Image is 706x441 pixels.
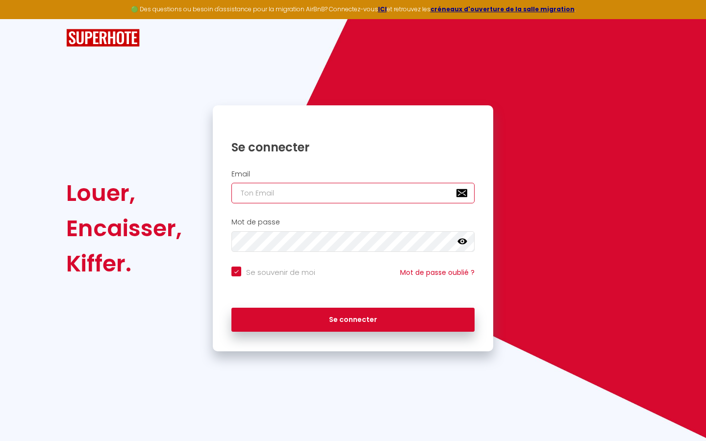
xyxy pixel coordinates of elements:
[378,5,387,13] a: ICI
[231,140,475,155] h1: Se connecter
[231,183,475,203] input: Ton Email
[231,308,475,332] button: Se connecter
[8,4,37,33] button: Ouvrir le widget de chat LiveChat
[231,218,475,226] h2: Mot de passe
[66,211,182,246] div: Encaisser,
[430,5,575,13] a: créneaux d'ouverture de la salle migration
[66,175,182,211] div: Louer,
[66,29,140,47] img: SuperHote logo
[400,268,475,277] a: Mot de passe oublié ?
[66,246,182,281] div: Kiffer.
[231,170,475,178] h2: Email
